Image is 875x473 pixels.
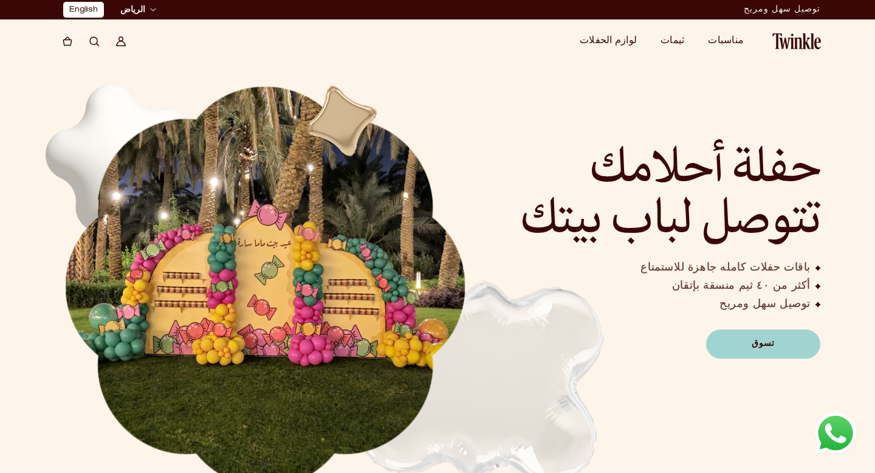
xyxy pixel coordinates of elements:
[120,4,145,16] span: الرياض
[580,36,637,46] a: لوازم الحفلات
[744,1,820,19] div: إعلان
[572,29,653,54] summary: لوازم الحفلات
[661,36,684,46] a: ثيمات
[81,28,108,55] summary: يبحث
[772,33,821,49] img: Twinkle
[640,263,820,274] li: باقات حفلات كامله جاهزة للاستمتاع
[480,146,820,248] h2: حفلة أحلامك تتوصل لباب بيتك
[640,281,820,292] li: أكثر من ٤٠ ثيم منسقة بإتقان
[706,330,820,359] a: تسوق
[69,4,98,16] a: English
[295,75,388,168] img: 3D golden Balloon
[708,36,744,46] a: مناسبات
[117,3,160,17] button: الرياض
[653,29,701,54] summary: ثيمات
[744,1,820,19] p: توصيل سهل ومريح
[640,299,820,310] li: توصيل سهل ومريح
[701,29,760,54] summary: مناسبات
[46,66,211,232] img: Slider balloon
